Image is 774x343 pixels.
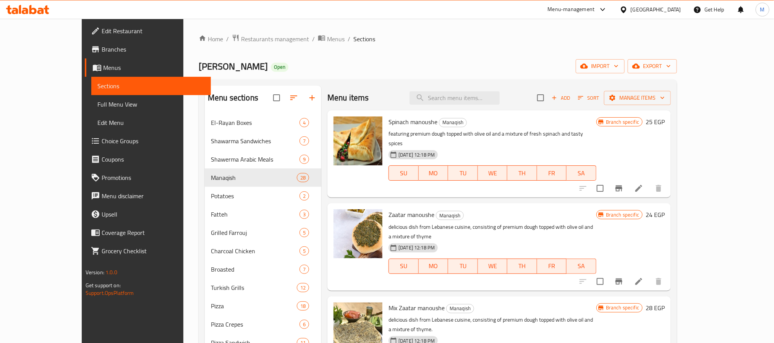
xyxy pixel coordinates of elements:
[510,260,534,272] span: TH
[300,321,309,328] span: 6
[628,59,677,73] button: export
[576,92,601,104] button: Sort
[269,90,285,106] span: Select all sections
[582,61,619,71] span: import
[85,40,211,58] a: Branches
[300,156,309,163] span: 9
[573,92,604,104] span: Sort items
[91,95,211,113] a: Full Menu View
[478,165,508,181] button: WE
[549,92,573,104] button: Add
[297,173,309,182] div: items
[419,165,449,181] button: MO
[300,138,309,145] span: 7
[436,211,463,220] span: Manaqish
[537,165,567,181] button: FR
[85,22,211,40] a: Edit Restaurant
[285,89,303,107] span: Sort sections
[603,118,642,126] span: Branch specific
[97,81,205,91] span: Sections
[105,267,117,277] span: 1.0.0
[300,265,309,274] div: items
[211,265,300,274] div: Broasted
[97,118,205,127] span: Edit Menu
[448,259,478,274] button: TU
[102,136,205,146] span: Choice Groups
[211,210,300,219] span: Fatteh
[300,193,309,200] span: 2
[102,173,205,182] span: Promotions
[436,211,464,220] div: Manaqish
[97,100,205,109] span: Full Menu View
[85,242,211,260] a: Grocery Checklist
[327,34,345,44] span: Menus
[300,119,309,126] span: 4
[312,34,315,44] li: /
[422,168,445,179] span: MO
[300,118,309,127] div: items
[208,92,258,104] h2: Menu sections
[205,297,321,315] div: Pizza18
[548,5,595,14] div: Menu-management
[447,304,474,313] span: Manaqish
[205,315,321,333] div: Pizza Crepes6
[297,303,309,310] span: 18
[211,228,300,237] div: Grilled Farrouj
[211,301,297,311] span: Pizza
[570,168,593,179] span: SA
[592,273,608,290] span: Select to update
[205,260,321,278] div: Broasted7
[422,260,445,272] span: MO
[634,184,643,193] a: Edit menu item
[271,63,288,72] div: Open
[392,260,415,272] span: SU
[646,209,665,220] h6: 24 EGP
[297,174,309,181] span: 28
[760,5,765,14] span: M
[592,180,608,196] span: Select to update
[303,89,321,107] button: Add section
[211,136,300,146] span: Shawarma Sandwiches
[610,272,628,291] button: Branch-specific-item
[300,266,309,273] span: 7
[102,45,205,54] span: Branches
[451,260,475,272] span: TU
[507,259,537,274] button: TH
[389,165,418,181] button: SU
[85,205,211,223] a: Upsell
[211,320,300,329] div: Pizza Crepes
[211,246,300,256] span: Charcoal Chicken
[91,77,211,95] a: Sections
[389,129,596,148] p: featuring premium dough topped with olive oil and a mixture of fresh spinach and tasty spices
[439,118,467,127] div: Manaqish
[646,116,665,127] h6: 25 EGP
[85,223,211,242] a: Coverage Report
[389,222,596,241] p: delicious dish from Lebanese cuisine, consisting of premium dough topped with olive oil and a mix...
[205,242,321,260] div: Charcoal Chicken5
[226,34,229,44] li: /
[334,209,382,258] img: Zaatar manoushe
[389,209,434,220] span: Zaatar manoushe
[232,34,309,44] a: Restaurants management
[533,90,549,106] span: Select section
[576,59,625,73] button: import
[297,283,309,292] div: items
[348,34,350,44] li: /
[199,34,223,44] a: Home
[410,91,500,105] input: search
[86,280,121,290] span: Get support on:
[205,168,321,187] div: Manaqish28
[85,132,211,150] a: Choice Groups
[211,173,297,182] span: Manaqish
[300,210,309,219] div: items
[205,278,321,297] div: Turkish Grills12
[481,168,505,179] span: WE
[353,34,375,44] span: Sections
[205,205,321,223] div: Fatteh3
[211,283,297,292] span: Turkish Grills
